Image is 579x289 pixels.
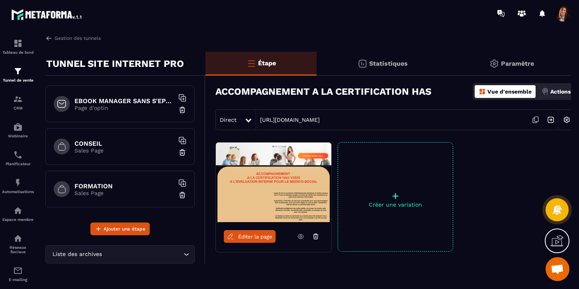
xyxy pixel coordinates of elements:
a: automationsautomationsEspace membre [2,200,34,228]
img: social-network [13,234,23,243]
img: automations [13,178,23,187]
a: schedulerschedulerPlanificateur [2,144,34,172]
p: Étape [258,59,276,67]
p: Actions [550,88,571,95]
input: Search for option [104,250,182,259]
p: Planificateur [2,162,34,166]
span: Liste des archives [51,250,104,259]
img: logo [11,7,83,21]
p: + [338,190,453,201]
p: Vue d'ensemble [487,88,532,95]
p: Tunnel de vente [2,78,34,82]
div: Search for option [45,245,195,264]
img: stats.20deebd0.svg [358,59,367,68]
a: Ouvrir le chat [546,257,569,281]
p: Sales Page [74,147,174,154]
a: formationformationCRM [2,88,34,116]
span: Direct [220,117,237,123]
img: arrow [45,35,53,42]
img: email [13,266,23,275]
p: Créer une variation [338,201,453,208]
p: TUNNEL SITE INTERNET PRO [46,56,184,72]
a: Éditer la page [224,230,276,243]
h6: FORMATION [74,182,174,190]
p: Webinaire [2,134,34,138]
p: Espace membre [2,217,34,222]
button: Ajouter une étape [90,223,150,235]
img: trash [178,148,186,156]
p: Réseaux Sociaux [2,245,34,254]
p: Statistiques [369,60,408,67]
a: [URL][DOMAIN_NAME] [256,117,320,123]
img: arrow-next.bcc2205e.svg [543,112,558,127]
img: formation [13,94,23,104]
img: image [216,143,331,222]
p: Paramètre [501,60,534,67]
img: automations [13,122,23,132]
span: Ajouter une étape [104,225,145,233]
a: formationformationTableau de bord [2,33,34,61]
img: trash [178,191,186,199]
img: actions.d6e523a2.png [542,88,549,95]
p: E-mailing [2,277,34,282]
img: trash [178,106,186,114]
p: CRM [2,106,34,110]
a: automationsautomationsWebinaire [2,116,34,144]
img: bars-o.4a397970.svg [246,59,256,68]
img: setting-w.858f3a88.svg [559,112,574,127]
img: scheduler [13,150,23,160]
a: social-networksocial-networkRéseaux Sociaux [2,228,34,260]
h6: CONSEIL [74,140,174,147]
a: emailemailE-mailing [2,260,34,288]
img: formation [13,66,23,76]
p: Page d'optin [74,105,174,111]
span: Éditer la page [238,234,272,240]
img: formation [13,39,23,48]
img: automations [13,206,23,215]
a: formationformationTunnel de vente [2,61,34,88]
p: Tableau de bord [2,50,34,55]
p: Sales Page [74,190,174,196]
h6: EBOOK MANAGER SANS S'EPUISER OFFERT [74,97,174,105]
a: Gestion des tunnels [45,35,101,42]
a: automationsautomationsAutomatisations [2,172,34,200]
img: dashboard-orange.40269519.svg [479,88,486,95]
img: setting-gr.5f69749f.svg [489,59,499,68]
p: Automatisations [2,189,34,194]
h3: ACCOMPAGNEMENT A LA CERTIFICATION HAS [215,86,431,97]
